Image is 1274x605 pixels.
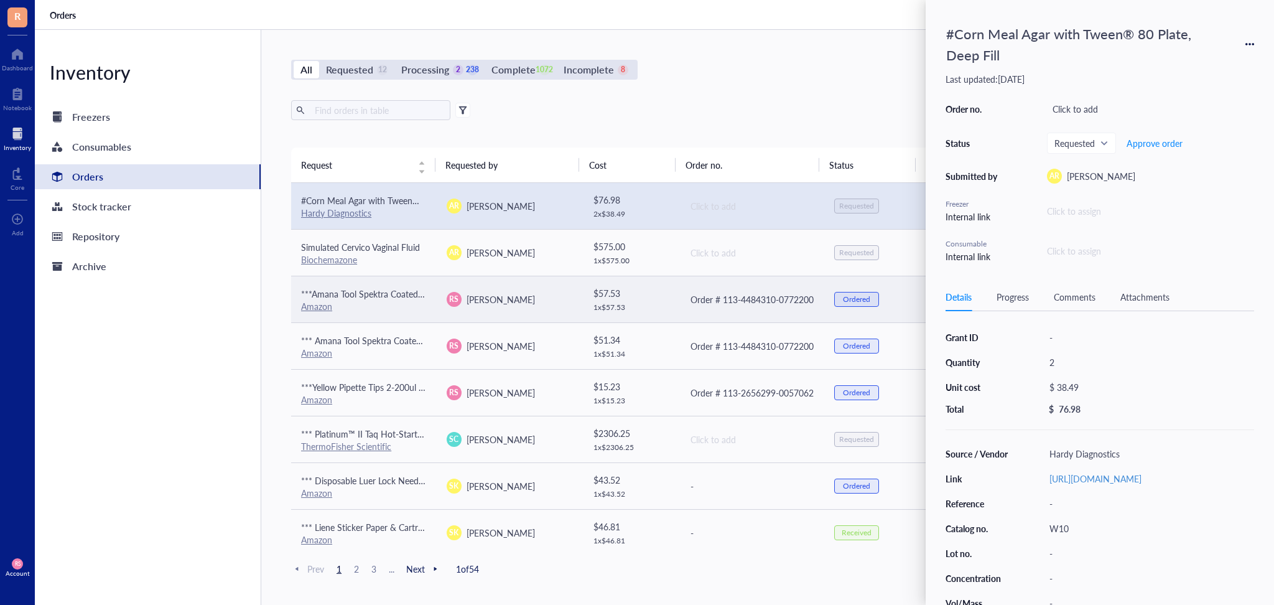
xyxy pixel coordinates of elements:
[1044,354,1254,371] div: 2
[839,248,874,258] div: Requested
[593,520,669,533] div: $ 46.81
[467,527,535,539] span: [PERSON_NAME]
[401,61,449,78] div: Processing
[1047,204,1254,218] div: Click to assign
[301,334,911,347] span: *** Amana Tool Spektra Coated Solid Carbide CNC Spiral Single O-Flute Router Bit, 51441-K, 1/16 D...
[679,183,825,230] td: Click to add
[449,294,458,305] span: RS
[467,65,478,75] div: 238
[946,103,1002,115] div: Order no.
[50,9,78,21] a: Orders
[14,8,21,24] span: R
[679,276,825,322] td: Order # 113-4484310-0772200
[291,60,638,80] div: segmented control
[6,570,30,577] div: Account
[679,509,825,556] td: -
[35,134,261,159] a: Consumables
[301,474,429,487] span: *** Disposable Luer Lock Needles
[679,322,825,369] td: Order # 113-4484310-0772200
[406,563,441,575] span: Next
[946,171,1002,182] div: Submitted by
[593,302,669,312] div: 1 x $ 57.53
[1044,445,1254,462] div: Hardy Diagnostics
[839,434,874,444] div: Requested
[946,199,1002,210] div: Freezer
[291,148,435,182] th: Request
[839,201,874,211] div: Requested
[593,443,669,453] div: 1 x $ 2306.25
[843,294,870,304] div: Ordered
[449,340,458,352] span: RS
[946,382,1009,393] div: Unit cost
[301,253,357,266] a: Biochemazone
[349,563,364,575] span: 2
[300,61,312,78] div: All
[1044,570,1254,587] div: -
[301,194,491,207] span: #Corn Meal Agar with Tween® 80 Plate, Deep Fill
[690,386,815,400] div: Order # 113-2656299-0057062
[593,240,669,253] div: $ 575.00
[593,349,669,359] div: 1 x $ 51.34
[72,168,103,185] div: Orders
[1049,403,1054,415] div: $
[690,293,815,306] div: Order # 113-4484310-0772200
[539,65,550,75] div: 1072
[301,158,411,172] span: Request
[4,144,31,151] div: Inventory
[679,369,825,416] td: Order # 113-2656299-0057062
[310,101,445,120] input: Find orders in table
[946,448,1009,459] div: Source / Vendor
[491,61,535,78] div: Complete
[593,286,669,300] div: $ 57.53
[916,148,1108,182] th: Date
[1044,520,1254,537] div: W10
[35,224,261,249] a: Repository
[301,393,332,406] a: Amazon
[301,381,468,393] span: ***Yellow Pipette Tips 2-200ul without filter
[435,148,580,182] th: Requested by
[690,199,815,213] div: Click to add
[35,105,261,129] a: Freezers
[291,563,324,575] span: Prev
[449,527,458,538] span: SK
[1127,138,1183,148] span: Approve order
[301,440,391,453] a: ThermoFisher Scientific
[301,428,485,440] span: *** Platinum™ II Taq Hot-Start DNA Polymerase
[997,290,1029,304] div: Progress
[690,246,815,260] div: Click to add
[366,563,381,575] span: 3
[301,300,332,312] a: Amazon
[941,20,1202,68] div: #Corn Meal Agar with Tween® 80 Plate, Deep Fill
[579,148,675,182] th: Cost
[2,64,33,72] div: Dashboard
[593,536,669,546] div: 1 x $ 46.81
[72,198,131,215] div: Stock tracker
[1044,545,1254,562] div: -
[819,148,915,182] th: Status
[467,387,535,399] span: [PERSON_NAME]
[946,210,1002,223] div: Internal link
[35,60,261,85] div: Inventory
[1054,138,1106,149] span: Requested
[2,44,33,72] a: Dashboard
[593,426,669,440] div: $ 2306.25
[946,332,1009,343] div: Grant ID
[690,479,815,493] div: -
[301,347,332,359] a: Amazon
[301,207,371,219] a: Hardy Diagnostics
[456,563,479,575] span: 1 of 54
[1049,171,1059,182] span: AR
[12,229,24,237] div: Add
[3,104,32,111] div: Notebook
[946,238,1002,250] div: Consumable
[326,61,373,78] div: Requested
[1120,290,1169,304] div: Attachments
[618,65,628,75] div: 8
[1044,495,1254,512] div: -
[72,108,110,126] div: Freezers
[593,396,669,406] div: 1 x $ 15.23
[467,480,535,492] span: [PERSON_NAME]
[842,528,872,538] div: Received
[843,341,870,351] div: Ordered
[301,487,332,499] a: Amazon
